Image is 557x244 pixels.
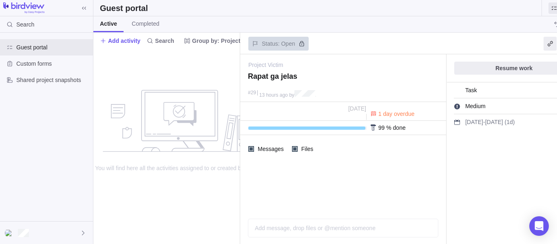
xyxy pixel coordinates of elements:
[378,111,415,117] span: 1 day overdue
[16,20,34,29] span: Search
[16,60,90,68] span: Custom forms
[3,2,44,14] img: logo
[144,35,177,47] span: Search
[259,92,288,98] span: 13 hours ago
[5,228,15,238] div: Alan
[465,119,483,125] span: [DATE]
[254,143,285,155] span: Messages
[125,16,166,32] a: Completed
[16,43,90,51] span: Guest portal
[485,119,503,125] span: [DATE]
[248,61,283,69] a: Project Victim
[181,35,243,47] span: Group by: Project
[289,92,294,98] span: by
[108,37,140,45] span: Add activity
[544,37,557,51] div: Copy link
[348,105,366,112] span: [DATE]
[100,20,117,28] span: Active
[16,76,90,84] span: Shared project snapshots
[100,35,140,47] span: Add activity
[529,216,549,236] div: Open Intercom Messenger
[93,16,124,32] a: Active
[462,100,499,112] div: Medium
[93,49,256,244] div: no data to show
[93,164,256,172] span: You will find here all the activities assigned to or created by you
[463,101,488,112] span: Medium
[495,63,533,73] span: Resume work
[386,124,405,131] span: % done
[192,37,240,45] span: Group by: Project
[100,2,148,14] h2: Guest portal
[155,37,174,45] span: Search
[505,119,515,125] span: (1d)
[462,84,491,96] div: Task
[463,85,480,96] span: Task
[483,119,485,125] span: -
[132,20,159,28] span: Completed
[5,230,15,236] img: Show
[378,124,385,131] span: 99
[248,90,256,95] div: #29
[298,143,315,155] span: Files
